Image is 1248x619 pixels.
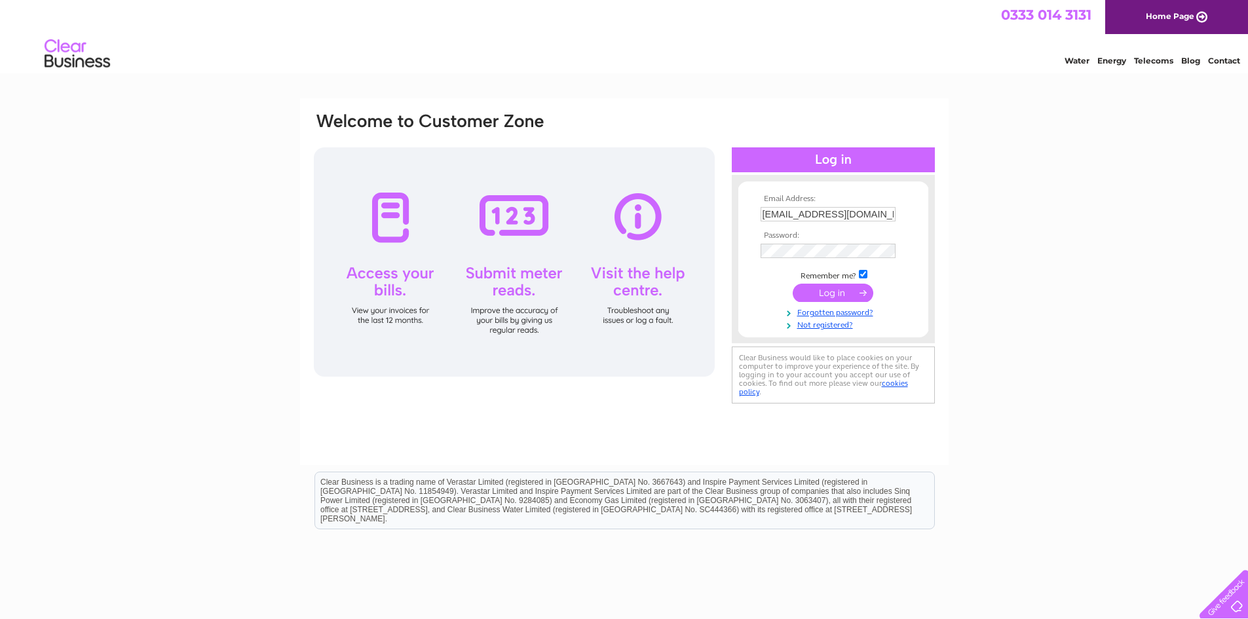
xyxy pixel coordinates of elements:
[757,231,909,240] th: Password:
[1208,56,1240,66] a: Contact
[761,305,909,318] a: Forgotten password?
[44,34,111,74] img: logo.png
[1097,56,1126,66] a: Energy
[1134,56,1173,66] a: Telecoms
[757,195,909,204] th: Email Address:
[1001,7,1091,23] a: 0333 014 3131
[793,284,873,302] input: Submit
[732,347,935,403] div: Clear Business would like to place cookies on your computer to improve your experience of the sit...
[757,268,909,281] td: Remember me?
[739,379,908,396] a: cookies policy
[1181,56,1200,66] a: Blog
[761,318,909,330] a: Not registered?
[1065,56,1089,66] a: Water
[315,7,934,64] div: Clear Business is a trading name of Verastar Limited (registered in [GEOGRAPHIC_DATA] No. 3667643...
